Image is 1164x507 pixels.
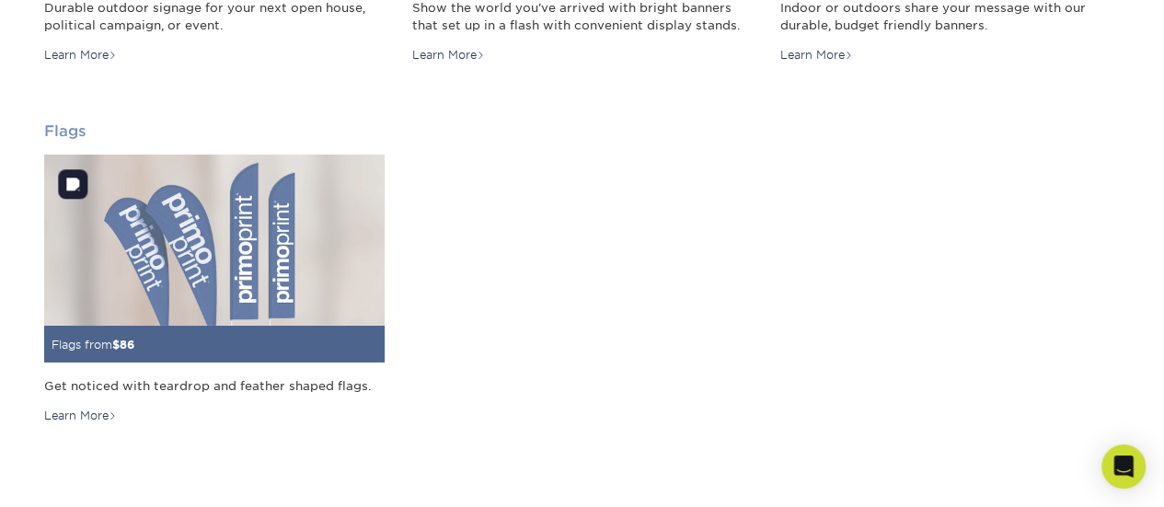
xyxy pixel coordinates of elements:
img: Flags [44,155,385,325]
div: Learn More [412,47,485,63]
div: Learn More [44,47,117,63]
a: Flags Flags from$86 Get noticed with teardrop and feather shaped flags. Learn More [44,122,385,424]
span: 86 [120,338,134,351]
div: Learn More [780,47,853,63]
div: Open Intercom Messenger [1101,444,1146,489]
small: Flags from [52,338,134,351]
div: Learn More [44,408,117,424]
h2: Flags [44,122,385,140]
div: Get noticed with teardrop and feather shaped flags. [44,377,385,395]
span: $ [112,338,120,351]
